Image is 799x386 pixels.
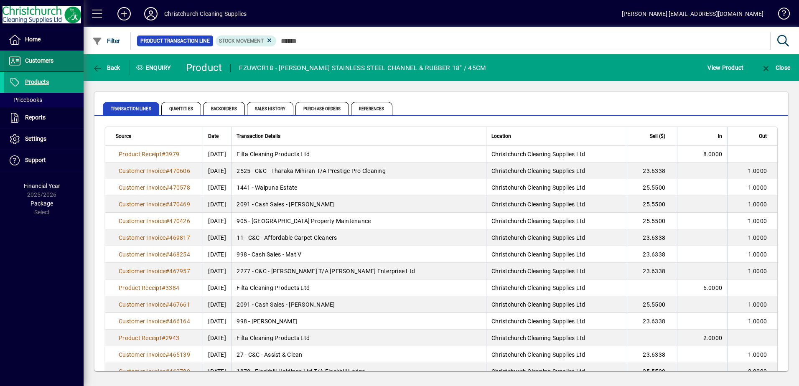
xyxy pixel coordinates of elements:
span: 6.0000 [703,284,723,291]
span: Customer Invoice [119,201,165,208]
span: Product Receipt [119,335,162,341]
span: 467661 [169,301,190,308]
span: Customer Invoice [119,301,165,308]
span: 1.0000 [748,301,767,308]
td: 25.5500 [627,179,677,196]
td: 27 - C&C - Assist & Clean [231,346,486,363]
span: In [718,132,722,141]
button: Close [759,60,792,75]
td: [DATE] [203,163,231,179]
span: Date [208,132,219,141]
span: Package [31,200,53,207]
span: # [165,318,169,325]
td: [DATE] [203,246,231,263]
span: Product Transaction Line [140,37,210,45]
span: Product Receipt [119,284,162,291]
span: 2.0000 [748,368,767,375]
td: 2091 - Cash Sales - [PERSON_NAME] [231,196,486,213]
span: 469817 [169,234,190,241]
span: Customer Invoice [119,318,165,325]
td: Filta Cleaning Products Ltd [231,330,486,346]
a: Knowledge Base [772,2,789,29]
span: 468254 [169,251,190,258]
div: Enquiry [130,61,180,74]
td: [DATE] [203,146,231,163]
span: 1.0000 [748,218,767,224]
span: Christchurch Cleaning Supplies Ltd [491,218,585,224]
td: [DATE] [203,363,231,380]
span: Christchurch Cleaning Supplies Ltd [491,168,585,174]
td: [DATE] [203,296,231,313]
span: # [165,251,169,258]
span: Purchase Orders [295,102,349,115]
a: Reports [4,107,84,128]
td: 2525 - C&C - Tharaka Mihiran T/A Prestige Pro Cleaning [231,163,486,179]
span: Transaction Lines [103,102,159,115]
app-page-header-button: Back [84,60,130,75]
span: Customer Invoice [119,184,165,191]
span: # [162,284,165,291]
td: 2277 - C&C - [PERSON_NAME] T/A [PERSON_NAME] Enterprise Ltd [231,263,486,279]
span: Christchurch Cleaning Supplies Ltd [491,234,585,241]
span: Customer Invoice [119,368,165,375]
td: 1441 - Waipuna Estate [231,179,486,196]
span: 470426 [169,218,190,224]
span: Christchurch Cleaning Supplies Ltd [491,184,585,191]
span: Christchurch Cleaning Supplies Ltd [491,351,585,358]
span: Reports [25,114,46,121]
a: Pricebooks [4,93,84,107]
span: # [165,234,169,241]
span: 1.0000 [748,251,767,258]
span: 470606 [169,168,190,174]
td: Filta Cleaning Products Ltd [231,146,486,163]
div: [PERSON_NAME] [EMAIL_ADDRESS][DOMAIN_NAME] [622,7,763,20]
span: # [165,351,169,358]
span: 1.0000 [748,234,767,241]
td: 25.5500 [627,196,677,213]
td: 1878 - Flockhill Holdings Ltd T/A Flockhill Lodge [231,363,486,380]
span: 470578 [169,184,190,191]
span: 1.0000 [748,184,767,191]
span: 2.0000 [703,335,723,341]
td: 25.5500 [627,213,677,229]
span: # [165,218,169,224]
button: Profile [137,6,164,21]
a: Customer Invoice#462789 [116,367,193,376]
button: Add [111,6,137,21]
td: 23.6338 [627,229,677,246]
div: Sell ($) [632,132,673,141]
td: 25.5500 [627,363,677,380]
span: Out [759,132,767,141]
span: Quantities [161,102,201,115]
span: 3979 [165,151,179,157]
span: Pricebooks [8,96,42,103]
a: Product Receipt#2943 [116,333,182,343]
span: Christchurch Cleaning Supplies Ltd [491,251,585,258]
a: Home [4,29,84,50]
div: Product [186,61,222,74]
span: Location [491,132,511,141]
span: 1.0000 [748,351,767,358]
td: 23.6338 [627,346,677,363]
td: Filta Cleaning Products Ltd [231,279,486,296]
span: Customer Invoice [119,218,165,224]
a: Customer Invoice#470426 [116,216,193,226]
span: 1.0000 [748,168,767,174]
a: Customer Invoice#469817 [116,233,193,242]
a: Customer Invoice#470469 [116,200,193,209]
span: 465139 [169,351,190,358]
div: Source [116,132,198,141]
a: Customer Invoice#470578 [116,183,193,192]
div: FZUWCR18 - [PERSON_NAME] STAINLESS STEEL CHANNEL & RUBBER 18" / 45CM [239,61,486,75]
span: Backorders [203,102,245,115]
span: Christchurch Cleaning Supplies Ltd [491,268,585,274]
span: 466164 [169,318,190,325]
a: Customers [4,51,84,71]
div: Location [491,132,622,141]
td: 2091 - Cash Sales - [PERSON_NAME] [231,296,486,313]
span: Customer Invoice [119,168,165,174]
span: Christchurch Cleaning Supplies Ltd [491,151,585,157]
span: Customer Invoice [119,268,165,274]
span: Support [25,157,46,163]
td: 11 - C&C - Affordable Carpet Cleaners [231,229,486,246]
